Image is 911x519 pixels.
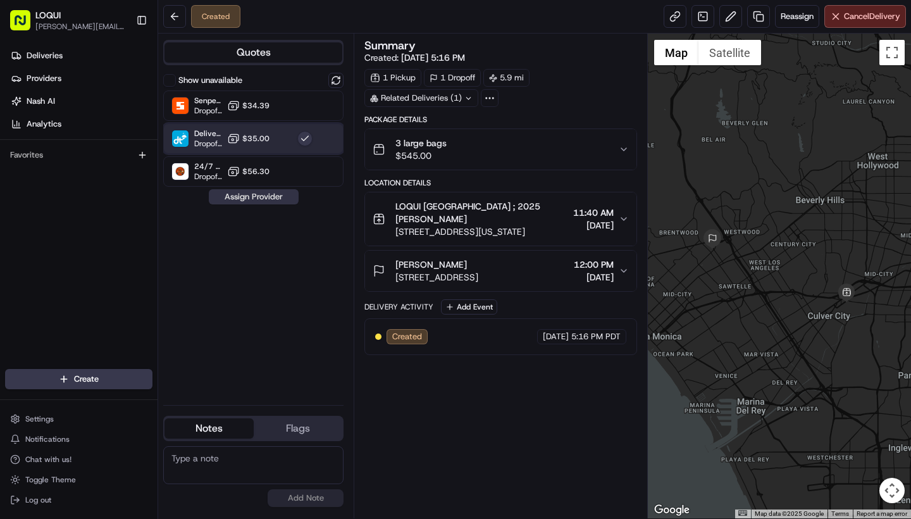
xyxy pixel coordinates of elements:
button: LOQUI[PERSON_NAME][EMAIL_ADDRESS][DOMAIN_NAME] [5,5,131,35]
span: 12:00 PM [574,258,614,271]
div: Related Deliveries (1) [364,89,478,107]
span: $35.00 [242,134,270,144]
span: Analytics [27,118,61,130]
span: [PERSON_NAME] [395,258,467,271]
div: 💻 [107,185,117,195]
button: Add Event [441,299,497,315]
button: $34.39 [227,99,270,112]
span: [DATE] 5:16 PM [401,52,465,63]
label: Show unavailable [178,75,242,86]
a: 💻API Documentation [102,178,208,201]
a: Deliveries [5,46,158,66]
a: Terms [831,510,849,517]
a: Open this area in Google Maps (opens a new window) [651,502,693,518]
span: $56.30 [242,166,270,177]
a: Nash AI [5,91,158,111]
span: $34.39 [242,101,270,111]
span: Created [392,331,422,342]
button: Log out [5,491,152,509]
span: [DATE] [573,219,614,232]
button: Toggle fullscreen view [879,40,905,65]
img: 1736555255976-a54dd68f-1ca7-489b-9aae-adbdc363a1c4 [13,121,35,144]
button: CancelDelivery [824,5,906,28]
button: Show street map [654,40,698,65]
span: Dropoff ETA 1 hour [194,106,222,116]
img: Senpex (small package) [172,97,189,114]
div: Package Details [364,115,636,125]
span: Create [74,373,99,385]
button: Notes [164,418,254,439]
img: Nash [13,13,38,38]
span: Providers [27,73,61,84]
div: Delivery Activity [364,302,433,312]
span: Senpex (small package) [194,96,222,106]
span: Deliveries [27,50,63,61]
img: Google [651,502,693,518]
span: Settings [25,414,54,424]
div: Favorites [5,145,152,165]
button: Start new chat [215,125,230,140]
span: [DATE] [543,331,569,342]
button: Settings [5,410,152,428]
button: Quotes [164,42,342,63]
a: Powered byPylon [89,214,153,224]
button: [PERSON_NAME][STREET_ADDRESS]12:00 PM[DATE] [365,251,636,291]
button: Notifications [5,430,152,448]
span: Notifications [25,434,70,444]
button: Toggle Theme [5,471,152,489]
span: LOQUI [GEOGRAPHIC_DATA] ; 2025 [PERSON_NAME] [395,200,567,225]
a: Providers [5,68,158,89]
span: Log out [25,495,51,505]
span: 3 large bags [395,137,447,149]
button: Chat with us! [5,451,152,468]
div: 5.9 mi [483,69,530,87]
div: Start new chat [43,121,208,134]
button: Map camera controls [879,478,905,503]
div: Location Details [364,178,636,188]
span: Dropoff ETA - [194,139,222,149]
span: Pylon [126,215,153,224]
button: LOQUI [35,9,61,22]
button: LOQUI [GEOGRAPHIC_DATA] ; 2025 [PERSON_NAME][STREET_ADDRESS][US_STATE]11:40 AM[DATE] [365,192,636,246]
img: DeliverThat [172,130,189,147]
div: 1 Pickup [364,69,421,87]
input: Clear [33,82,209,95]
a: Analytics [5,114,158,134]
span: $545.00 [395,149,447,162]
button: Reassign [775,5,819,28]
span: Nash AI [27,96,55,107]
button: Assign Provider [209,189,299,204]
span: 24/7 Errands (General LA Catering) [194,161,222,172]
button: $56.30 [227,165,270,178]
div: 1 Dropoff [424,69,481,87]
span: Chat with us! [25,454,71,465]
span: 5:16 PM PDT [571,331,621,342]
span: API Documentation [120,184,203,196]
button: Show satellite imagery [698,40,761,65]
span: Toggle Theme [25,475,76,485]
span: DeliverThat [194,128,222,139]
span: Created: [364,51,465,64]
span: Map data ©2025 Google [755,510,824,517]
span: Cancel Delivery [844,11,900,22]
span: [STREET_ADDRESS][US_STATE] [395,225,567,238]
span: [STREET_ADDRESS] [395,271,478,284]
p: Welcome 👋 [13,51,230,71]
button: Create [5,369,152,389]
button: Keyboard shortcuts [738,510,747,516]
a: Report a map error [857,510,907,517]
span: Knowledge Base [25,184,97,196]
h3: Summary [364,40,416,51]
button: $35.00 [227,132,270,145]
img: 24/7 Errands (General LA Catering) [172,163,189,180]
button: 3 large bags$545.00 [365,129,636,170]
span: [DATE] [574,271,614,284]
div: We're available if you need us! [43,134,160,144]
div: 📗 [13,185,23,195]
span: 11:40 AM [573,206,614,219]
span: Reassign [781,11,814,22]
a: 📗Knowledge Base [8,178,102,201]
button: [PERSON_NAME][EMAIL_ADDRESS][DOMAIN_NAME] [35,22,126,32]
